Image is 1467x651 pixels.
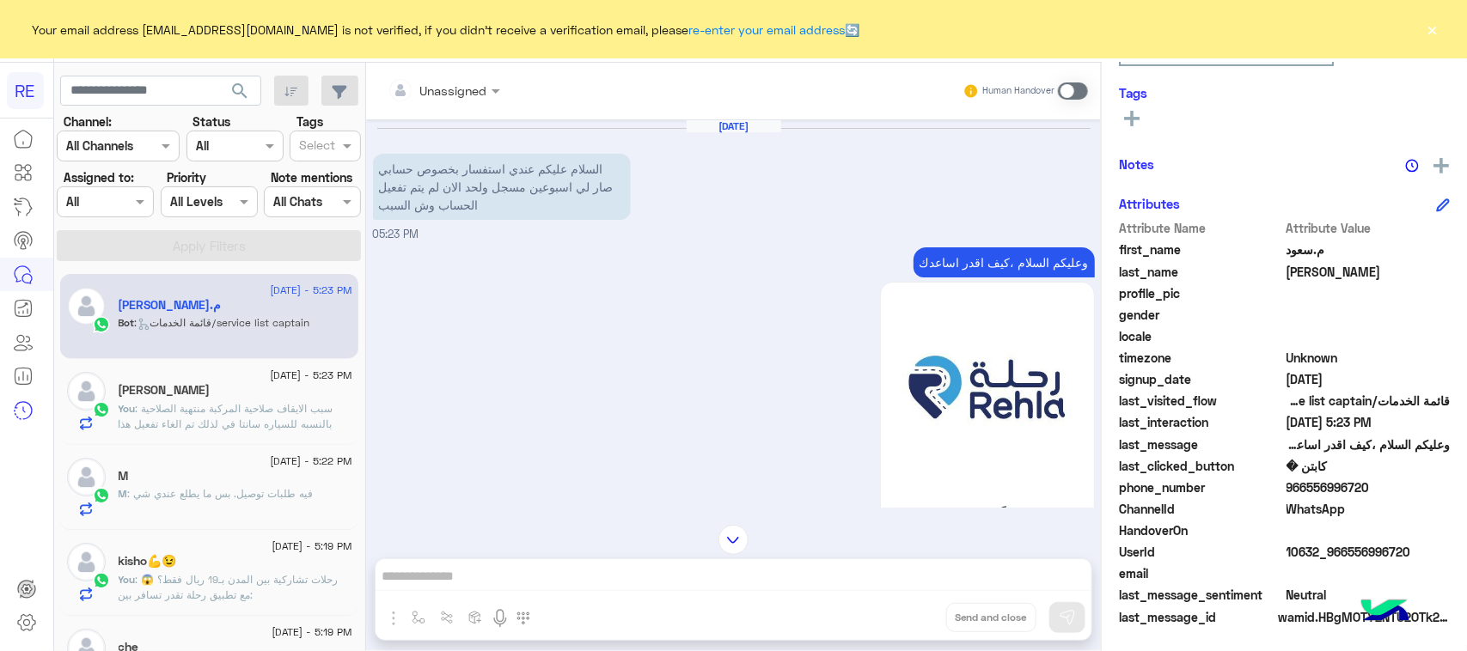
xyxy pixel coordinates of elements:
[1119,349,1283,367] span: timezone
[1405,159,1419,173] img: notes
[93,316,110,333] img: WhatsApp
[1119,370,1283,388] span: signup_date
[373,154,631,220] p: 29/8/2025, 5:23 PM
[1119,284,1283,302] span: profile_pic
[219,76,261,113] button: search
[1287,564,1451,582] span: null
[1287,327,1451,345] span: null
[1119,564,1283,582] span: email
[270,368,351,383] span: [DATE] - 5:23 PM
[1119,521,1283,539] span: HandoverOn
[270,283,351,298] span: [DATE] - 5:23 PM
[1119,413,1283,431] span: last_interaction
[1287,457,1451,475] span: كابتن �
[67,372,106,411] img: defaultAdmin.png
[93,401,110,418] img: WhatsApp
[1119,219,1283,237] span: Attribute Name
[1119,586,1283,604] span: last_message_sentiment
[1119,196,1180,211] h6: Attributes
[119,487,128,500] span: M
[119,469,129,484] h5: M
[1119,435,1283,453] span: last_message
[1287,543,1451,561] span: 10632_966556996720
[64,168,134,186] label: Assigned to:
[718,525,749,555] img: scroll
[135,316,310,329] span: : قائمة الخدمات/service list captain
[119,402,136,415] span: You
[128,487,314,500] span: فيه طلبات توصيل. بس ما يطلع عندي شي
[1119,478,1283,496] span: phone_number
[296,136,335,158] div: Select
[1287,240,1451,259] span: م.سعود
[1355,582,1415,642] img: hulul-logo.png
[1119,457,1283,475] span: last_clicked_button
[982,84,1054,98] small: Human Handover
[119,316,135,329] span: Bot
[193,113,230,131] label: Status
[119,383,211,398] h5: عبدالله الحربي
[272,624,351,640] span: [DATE] - 5:19 PM
[1287,586,1451,604] span: 0
[1287,306,1451,324] span: null
[67,458,106,496] img: defaultAdmin.png
[271,168,352,186] label: Note mentions
[296,113,323,131] label: Tags
[1287,500,1451,518] span: 2
[229,81,250,101] span: search
[93,572,110,589] img: WhatsApp
[1119,392,1283,410] span: last_visited_flow
[119,298,222,313] h5: م.سعود الفالح
[1119,85,1450,100] h6: Tags
[1287,521,1451,539] span: null
[1287,392,1451,410] span: قائمة الخدمات/service list captain
[270,453,351,469] span: [DATE] - 5:22 PM
[687,120,781,132] h6: [DATE]
[1119,327,1283,345] span: locale
[167,168,206,186] label: Priority
[887,508,1088,605] span: اهلًا بك في تطبيق رحلة 👋 Welcome to [GEOGRAPHIC_DATA] 👋 من فضلك أختر لغة التواصل Please choose yo...
[1287,219,1451,237] span: Attribute Value
[57,230,361,261] button: Apply Filters
[1287,478,1451,496] span: 966556996720
[1119,156,1154,172] h6: Notes
[887,289,1088,490] img: 88.jpg
[1287,370,1451,388] span: 2025-08-29T14:23:30.843Z
[119,554,177,569] h5: kisho💪😉
[1119,543,1283,561] span: UserId
[1119,608,1274,626] span: last_message_id
[119,402,333,446] span: سبب الايقاف صلاحية المركبة منتهية الصلاحية بالنسبه للسياره سانتا في لذلك تم الغاء تفعيل هذا السيا...
[1119,263,1283,281] span: last_name
[1278,608,1450,626] span: wamid.HBgMOTY2NTU2OTk2NzIwFQIAEhgUM0EzQTY4MDM4MEMxQjc5MTA3MjkA
[1287,263,1451,281] span: الفالح
[93,487,110,504] img: WhatsApp
[64,113,112,131] label: Channel:
[373,228,419,240] span: 05:23 PM
[689,22,846,37] a: re-enter your email address
[67,543,106,581] img: defaultAdmin.png
[914,247,1095,277] p: 29/8/2025, 5:23 PM
[119,573,136,586] span: You
[67,287,106,325] img: defaultAdmin.png
[946,603,1036,632] button: Send and close
[1119,240,1283,259] span: first_name
[1119,306,1283,324] span: gender
[33,21,860,39] span: Your email address [EMAIL_ADDRESS][DOMAIN_NAME] is not verified, if you didn't receive a verifica...
[1287,413,1451,431] span: 2025-08-29T14:23:40.372Z
[1433,158,1449,173] img: add
[1287,349,1451,367] span: Unknown
[7,72,44,109] div: RE
[272,538,351,554] span: [DATE] - 5:19 PM
[1424,21,1441,38] button: ×
[1119,500,1283,518] span: ChannelId
[1287,435,1451,453] span: وعليكم السلام ،كيف اقدر اساعدك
